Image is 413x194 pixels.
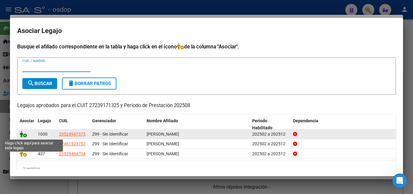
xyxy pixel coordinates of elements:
datatable-header-cell: Legajo [35,114,57,134]
div: 3 registros [17,161,396,176]
h2: Asociar Legajo [17,25,396,37]
h4: Busque el afiliado correspondiente en la tabla y haga click en el ícono de la columna "Asociar". [17,43,396,51]
mat-icon: delete [67,80,75,87]
div: 202502 a 202512 [252,140,288,147]
datatable-header-cell: Gerenciador [90,114,144,134]
button: Borrar Filtros [62,77,116,90]
div: 202502 a 202512 [252,150,288,157]
span: SOSA ORTEGA FELIPE [147,132,179,136]
datatable-header-cell: Nombre Afiliado [144,114,250,134]
span: MICHELOUD ANITA [147,151,179,156]
span: Nombre Afiliado [147,118,178,123]
span: Legajo [38,118,51,123]
span: 1030 [38,132,47,136]
datatable-header-cell: Asociar [17,114,35,134]
span: Z99 - Sin Identificar [92,151,128,156]
span: Periodo Habilitado [252,118,272,130]
span: CUIL [59,118,68,123]
datatable-header-cell: Dependencia [291,114,396,134]
span: 437 [38,151,45,156]
span: Z99 - Sin Identificar [92,132,128,136]
button: Buscar [22,78,57,89]
datatable-header-cell: Periodo Habilitado [250,114,291,134]
span: Asociar [20,118,34,123]
span: Gerenciador [92,118,116,123]
mat-icon: search [27,80,34,87]
p: Legajos aprobados para el CUIT 27239171325 y Período de Prestación 202508 [17,102,396,110]
span: CAIMER GODOY GIANELLA LUZ [147,141,179,146]
span: 23529484704 [59,151,86,156]
span: 917 [38,141,45,146]
span: 27461523752 [59,141,86,146]
div: 202502 a 202512 [252,131,288,138]
span: Buscar [27,81,52,86]
span: 20524947375 [59,132,86,136]
datatable-header-cell: CUIL [57,114,90,134]
span: Z99 - Sin Identificar [92,141,128,146]
span: Borrar Filtros [67,81,111,86]
span: Dependencia [293,118,318,123]
iframe: Intercom live chat [392,173,407,188]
